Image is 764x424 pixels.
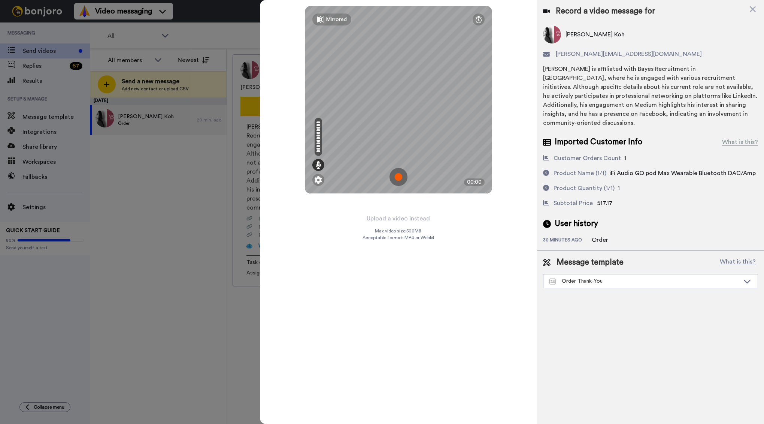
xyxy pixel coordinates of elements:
[549,279,556,285] img: Message-temps.svg
[554,154,621,163] div: Customer Orders Count
[556,49,702,58] span: [PERSON_NAME][EMAIL_ADDRESS][DOMAIN_NAME]
[618,185,620,191] span: 1
[389,168,407,186] img: ic_record_start.svg
[464,178,485,186] div: 00:00
[555,136,642,148] span: Imported Customer Info
[554,184,615,193] div: Product Quantity (1/1)
[363,235,434,241] span: Acceptable format: MP4 or WebM
[624,155,626,161] span: 1
[375,228,422,234] span: Max video size: 500 MB
[718,257,758,268] button: What is this?
[554,169,606,178] div: Product Name (1/1)
[555,218,598,229] span: User history
[609,170,756,176] span: iFi Audio GO pod Max Wearable Bluetooth DAC/Amp
[549,277,740,285] div: Order Thank-You
[597,200,613,206] span: 517.17
[557,257,624,268] span: Message template
[554,199,593,208] div: Subtotal Price
[543,237,592,244] div: 30 minutes ago
[722,138,758,147] div: What is this?
[592,235,629,244] div: Order
[543,64,758,127] div: [PERSON_NAME] is affiliated with Bayes Recruitment in [GEOGRAPHIC_DATA], where he is engaged with...
[364,214,432,223] button: Upload a video instead
[315,176,322,184] img: ic_gear.svg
